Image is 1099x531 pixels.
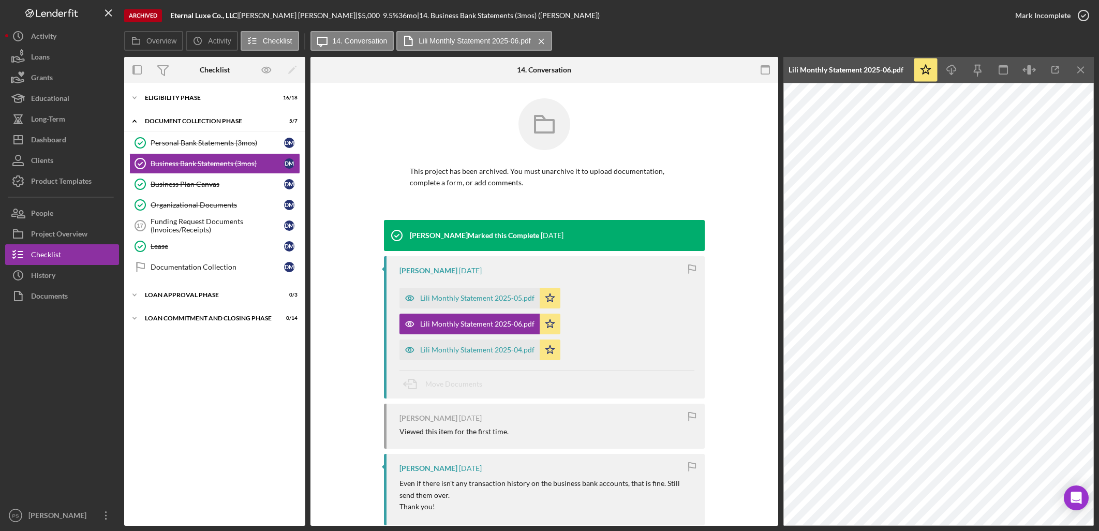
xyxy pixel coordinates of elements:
p: This project has been archived. You must unarchive it to upload documentation, complete a form, o... [410,166,679,189]
time: 2025-07-08 16:36 [459,414,482,422]
a: LeaseDM [129,236,300,257]
button: Activity [5,26,119,47]
div: Organizational Documents [151,201,284,209]
a: Product Templates [5,171,119,191]
div: Personal Bank Statements (3mos) [151,139,284,147]
time: 2025-07-09 20:26 [541,231,563,240]
div: D M [284,138,294,148]
p: Even if there isn't any transaction history on the business bank accounts, that is fine. Still se... [399,478,694,501]
button: People [5,203,119,224]
a: Project Overview [5,224,119,244]
button: Move Documents [399,371,493,397]
button: PS[PERSON_NAME] [5,505,119,526]
div: Viewed this item for the first time. [399,427,509,436]
div: 16 / 18 [279,95,298,101]
div: Archived [124,9,162,22]
div: [PERSON_NAME] [PERSON_NAME] | [239,11,358,20]
button: Educational [5,88,119,109]
div: Grants [31,67,53,91]
div: History [31,265,55,288]
b: Eternal Luxe Co., LLC [170,11,237,20]
div: $5,000 [358,11,383,20]
div: [PERSON_NAME] [399,267,457,275]
div: Dashboard [31,129,66,153]
button: Checklist [5,244,119,265]
div: Activity [31,26,56,49]
label: Checklist [263,37,292,45]
div: Educational [31,88,69,111]
a: Organizational DocumentsDM [129,195,300,215]
div: Business Bank Statements (3mos) [151,159,284,168]
div: Project Overview [31,224,87,247]
div: Lili Monthly Statement 2025-05.pdf [420,294,534,302]
button: Overview [124,31,183,51]
div: Document Collection Phase [145,118,272,124]
div: Loan Commitment and Closing Phase [145,315,272,321]
div: [PERSON_NAME] Marked this Complete [410,231,539,240]
label: 14. Conversation [333,37,388,45]
time: 2025-07-08 16:36 [459,267,482,275]
div: Long-Term [31,109,65,132]
div: Documentation Collection [151,263,284,271]
button: Long-Term [5,109,119,129]
div: Loans [31,47,50,70]
div: D M [284,158,294,169]
button: Lili Monthly Statement 2025-06.pdf [399,314,560,334]
div: Funding Request Documents (Invoices/Receipts) [151,217,284,234]
div: Clients [31,150,53,173]
button: Documents [5,286,119,306]
span: Move Documents [425,379,482,388]
div: [PERSON_NAME] [26,505,93,528]
div: D M [284,262,294,272]
div: Open Intercom Messenger [1064,485,1089,510]
div: Mark Incomplete [1015,5,1071,26]
div: Lili Monthly Statement 2025-06.pdf [789,66,903,74]
button: 14. Conversation [310,31,394,51]
div: 9.5 % [383,11,398,20]
div: 5 / 7 [279,118,298,124]
div: Lili Monthly Statement 2025-04.pdf [420,346,534,354]
button: Clients [5,150,119,171]
time: 2025-07-07 15:44 [459,464,482,473]
div: Business Plan Canvas [151,180,284,188]
div: 0 / 14 [279,315,298,321]
div: Documents [31,286,68,309]
button: Grants [5,67,119,88]
button: Lili Monthly Statement 2025-06.pdf [396,31,552,51]
div: People [31,203,53,226]
button: Mark Incomplete [1005,5,1094,26]
div: Product Templates [31,171,92,194]
label: Activity [208,37,231,45]
div: 36 mo [398,11,417,20]
button: Loans [5,47,119,67]
a: Personal Bank Statements (3mos)DM [129,132,300,153]
button: Lili Monthly Statement 2025-04.pdf [399,340,560,360]
div: D M [284,220,294,231]
div: Checklist [200,66,230,74]
div: D M [284,200,294,210]
div: Lease [151,242,284,250]
a: Business Plan CanvasDM [129,174,300,195]
label: Overview [146,37,176,45]
button: History [5,265,119,286]
p: Thank you! [399,501,694,512]
div: D M [284,179,294,189]
tspan: 17 [137,223,143,229]
button: Dashboard [5,129,119,150]
a: 17Funding Request Documents (Invoices/Receipts)DM [129,215,300,236]
button: Activity [186,31,237,51]
a: Documentation CollectionDM [129,257,300,277]
a: Business Bank Statements (3mos)DM [129,153,300,174]
label: Lili Monthly Statement 2025-06.pdf [419,37,530,45]
div: [PERSON_NAME] [399,464,457,473]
